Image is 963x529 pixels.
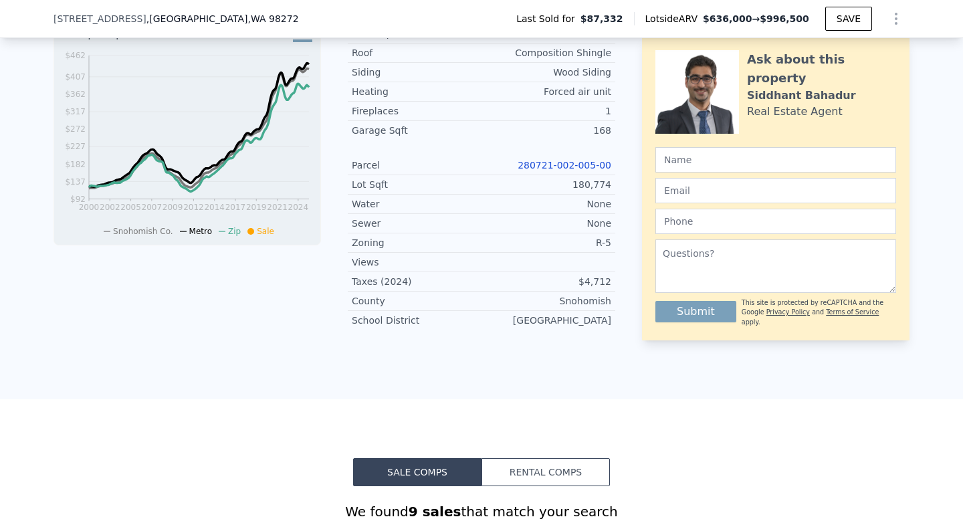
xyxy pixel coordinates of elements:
div: Price per Square Foot [62,27,187,49]
tspan: $92 [70,195,86,204]
div: 1 [481,104,611,118]
div: Wood Siding [481,66,611,79]
div: Garage Sqft [352,124,481,137]
div: Zoning [352,236,481,249]
button: Submit [655,301,736,322]
input: Name [655,147,896,173]
div: Real Estate Agent [747,104,843,120]
a: Terms of Service [826,308,879,316]
tspan: 2007 [142,203,163,212]
input: Email [655,178,896,203]
tspan: 2005 [120,203,141,212]
div: Fireplaces [352,104,481,118]
div: 180,774 [481,178,611,191]
button: Rental Comps [481,458,610,486]
div: County [352,294,481,308]
input: Phone [655,209,896,234]
span: → [703,12,809,25]
tspan: 2021 [267,203,288,212]
a: 280721-002-005-00 [518,160,611,171]
a: Privacy Policy [766,308,810,316]
tspan: 2000 [79,203,100,212]
span: [STREET_ADDRESS] [53,12,146,25]
span: Sale [257,227,274,236]
span: $87,332 [580,12,623,25]
div: None [481,197,611,211]
span: $996,500 [760,13,809,24]
span: , [GEOGRAPHIC_DATA] [146,12,299,25]
tspan: $317 [65,107,86,116]
tspan: 2012 [183,203,204,212]
tspan: $182 [65,160,86,169]
button: Show Options [883,5,909,32]
div: School District [352,314,481,327]
span: Lotside ARV [645,12,703,25]
span: $636,000 [703,13,752,24]
span: Snohomish Co. [113,227,173,236]
div: Siddhant Bahadur [747,88,856,104]
span: Last Sold for [516,12,580,25]
tspan: $227 [65,142,86,151]
div: Parcel [352,158,481,172]
tspan: 2024 [288,203,309,212]
span: , WA 98272 [247,13,298,24]
tspan: $462 [65,51,86,60]
div: Forced air unit [481,85,611,98]
button: Sale Comps [353,458,481,486]
div: We found that match your search [53,502,909,521]
div: 168 [481,124,611,137]
span: Metro [189,227,212,236]
span: Zip [228,227,241,236]
div: Heating [352,85,481,98]
button: SAVE [825,7,872,31]
div: Ask about this property [747,50,896,88]
tspan: 2009 [163,203,183,212]
div: Taxes (2024) [352,275,481,288]
div: Composition Shingle [481,46,611,60]
tspan: 2017 [225,203,246,212]
div: This site is protected by reCAPTCHA and the Google and apply. [742,298,896,327]
tspan: $137 [65,177,86,187]
tspan: 2014 [204,203,225,212]
strong: 9 sales [409,504,461,520]
div: Siding [352,66,481,79]
div: None [481,217,611,230]
div: R-5 [481,236,611,249]
tspan: 2019 [246,203,267,212]
tspan: $407 [65,72,86,82]
tspan: 2002 [100,203,120,212]
div: Water [352,197,481,211]
div: Lot Sqft [352,178,481,191]
div: [GEOGRAPHIC_DATA] [481,314,611,327]
tspan: $362 [65,90,86,99]
tspan: $272 [65,124,86,134]
div: Sewer [352,217,481,230]
div: Roof [352,46,481,60]
div: $4,712 [481,275,611,288]
div: Snohomish [481,294,611,308]
div: Views [352,255,481,269]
